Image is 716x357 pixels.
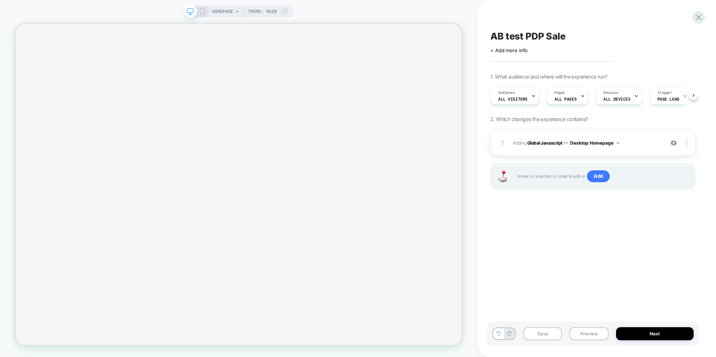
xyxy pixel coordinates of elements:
img: down arrow [616,142,619,144]
span: Trigger [657,90,672,95]
button: Next [616,327,694,340]
span: Adding [513,138,660,148]
button: Preview [569,327,608,340]
img: Joystick [495,171,510,182]
span: 1. What audience and where will the experience run? [490,73,607,80]
span: Devices [603,90,618,95]
span: on [563,139,568,147]
span: Pages [555,90,565,95]
img: close [686,139,688,147]
b: Global Javascript [527,140,562,145]
span: Add [587,170,610,182]
div: 1 [499,136,506,149]
span: + Add more info [490,47,528,53]
span: Audience [498,90,515,95]
button: Desktop Homepage [570,138,619,148]
button: Save [523,327,562,340]
span: Hover on a section in order to edit or [517,170,687,182]
span: AB test PDP Sale [490,31,566,42]
span: All Visitors [498,97,528,102]
span: HOMEPAGE [212,6,233,18]
span: ALL PAGES [555,97,577,102]
span: Theme: MAIN [248,6,277,18]
span: 2. Which changes the experience contains? [490,116,588,122]
span: ALL DEVICES [603,97,630,102]
img: crossed eye [671,140,677,146]
span: Page Load [657,97,679,102]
